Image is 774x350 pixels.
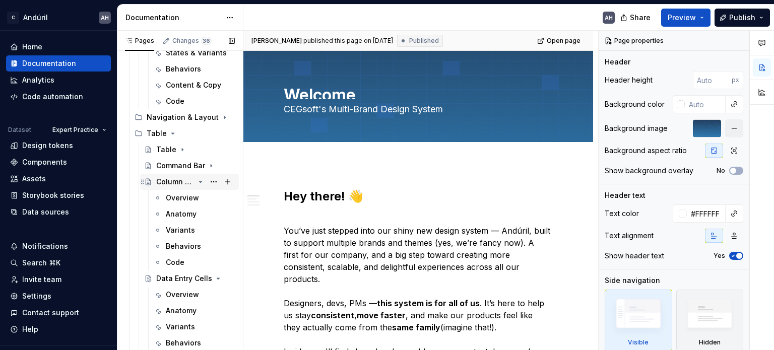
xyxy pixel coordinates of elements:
div: Storybook stories [22,190,84,200]
div: Code [166,257,184,267]
a: Data Entry Cells [140,270,239,287]
span: [PERSON_NAME] [251,37,302,45]
input: Auto [685,95,726,113]
strong: move faster [357,310,406,320]
a: Storybook stories [6,187,111,203]
div: Contact support [22,308,79,318]
button: Preview [661,9,711,27]
div: States & Variants [166,48,227,58]
span: Share [630,13,651,23]
div: Visible [628,338,649,346]
a: Table [140,142,239,158]
div: AH [101,14,109,22]
a: Overview [150,287,239,303]
a: Analytics [6,72,111,88]
div: Anatomy [166,209,197,219]
div: Text alignment [605,231,654,241]
strong: this system is for all of us [377,298,480,308]
a: Code [150,254,239,270]
a: Open page [534,34,585,48]
div: Help [22,324,38,334]
div: Table [156,145,176,155]
div: Navigation & Layout [131,109,239,125]
span: Open page [547,37,580,45]
div: Pages [125,37,154,45]
div: Variants [166,225,195,235]
a: Variants [150,222,239,238]
a: Anatomy [150,206,239,222]
div: Table [147,128,167,138]
div: Settings [22,291,51,301]
div: Documentation [125,13,221,23]
div: Behaviors [166,241,201,251]
textarea: Welcome [282,83,551,99]
div: AH [605,14,613,22]
button: CAndúrilAH [2,7,115,28]
div: Hidden [699,338,721,346]
div: Content & Copy [166,80,221,90]
div: Changes [172,37,212,45]
div: Text color [605,208,639,219]
div: Header [605,57,630,67]
div: Behaviors [166,338,201,348]
a: Overview [150,190,239,206]
a: Components [6,154,111,170]
strong: consistent [311,310,354,320]
a: Documentation [6,55,111,72]
div: Overview [166,290,199,300]
div: Data Entry Cells [156,273,212,284]
div: C [7,12,19,24]
div: Background image [605,123,668,133]
div: Anatomy [166,306,197,316]
span: Published [409,37,439,45]
div: Column Header Cells [156,177,195,187]
div: Header height [605,75,653,85]
div: Dataset [8,126,31,134]
div: Assets [22,174,46,184]
div: Documentation [22,58,76,68]
div: Table [131,125,239,142]
div: Code [166,96,184,106]
a: Settings [6,288,111,304]
div: Side navigation [605,275,660,286]
div: Variants [166,322,195,332]
a: Variants [150,319,239,335]
a: Data sources [6,204,111,220]
span: Preview [668,13,696,23]
a: Anatomy [150,303,239,319]
button: Contact support [6,305,111,321]
div: Home [22,42,42,52]
label: No [717,167,725,175]
div: Andúril [23,13,48,23]
button: Expert Practice [48,123,111,137]
div: Command Bar [156,161,205,171]
div: Overview [166,193,199,203]
textarea: CEGsoft's Multi-Brand Design System [282,101,551,117]
div: Navigation & Layout [147,112,219,122]
input: Auto [693,71,732,89]
div: Invite team [22,274,61,285]
div: Design tokens [22,141,73,151]
div: published this page on [DATE] [303,37,393,45]
button: Publish [715,9,770,27]
div: Data sources [22,207,69,217]
a: Behaviors [150,238,239,254]
a: Behaviors [150,61,239,77]
div: Background aspect ratio [605,146,687,156]
div: Header text [605,190,646,200]
a: Code [150,93,239,109]
button: Notifications [6,238,111,254]
span: Publish [729,13,755,23]
div: Behaviors [166,64,201,74]
button: Help [6,321,111,337]
button: Search ⌘K [6,255,111,271]
input: Auto [687,204,726,223]
div: Analytics [22,75,54,85]
div: Background color [605,99,665,109]
div: Code automation [22,92,83,102]
a: Assets [6,171,111,187]
div: Notifications [22,241,68,251]
a: Invite team [6,271,111,288]
span: 36 [201,37,212,45]
button: Share [615,9,657,27]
